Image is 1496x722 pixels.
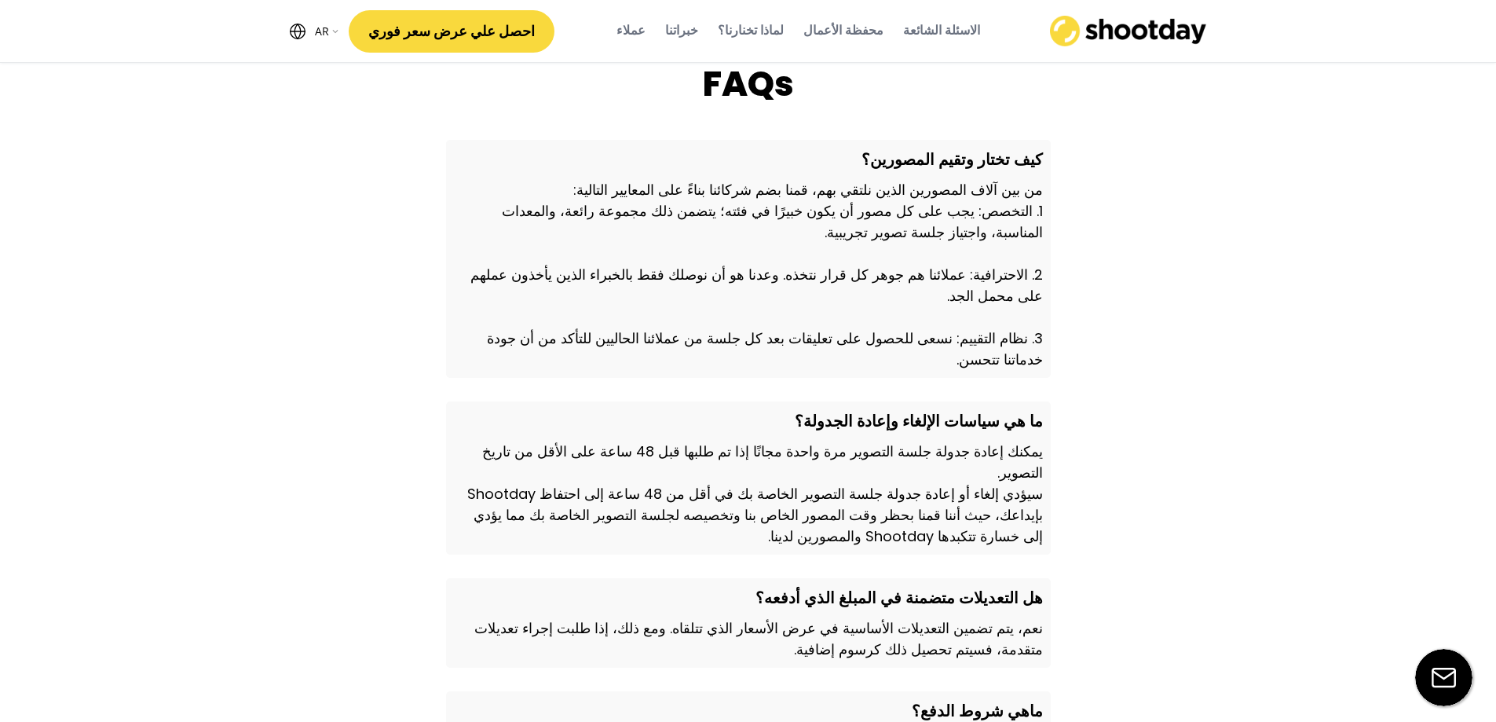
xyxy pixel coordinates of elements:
div: من بين آلاف المصورين الذين نلتقي بهم، قمنا بضم شركائنا بناءً على المعايير التالية: 1. التخصص: يجب... [454,179,1043,370]
div: نعم، يتم تضمين التعديلات الأساسية في عرض الأسعار الذي تتلقاه. ومع ذلك، إذا طلبت إجراء تعديلات متق... [454,618,1043,660]
div: الاسئلة الشائعة [903,22,980,39]
div: كيف تختار وتقيم المصورين؟ [454,148,1043,171]
img: Icon%20feather-globe%20%281%29.svg [290,24,305,39]
div: يمكنك إعادة جدولة جلسة التصوير مرة واحدة مجانًا إذا تم طلبها قبل 48 ساعة على الأقل من تاريخ التصو... [454,441,1043,547]
img: shootday_logo.png [1050,16,1207,46]
img: email-icon%20%281%29.svg [1415,649,1472,706]
div: FAQs [670,60,827,108]
div: هل التعديلات متضمنة في المبلغ الذي أدفعه؟ [454,586,1043,610]
div: ما هي سياسات الإلغاء وإعادة الجدولة؟ [454,409,1043,433]
div: لماذا تخنارنا؟ [718,22,784,39]
div: محفظة الأعمال [803,22,883,39]
button: احصل علي عرض سعر فوري [349,10,554,53]
div: عملاء [616,22,646,39]
div: خبراتنا [665,22,698,39]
